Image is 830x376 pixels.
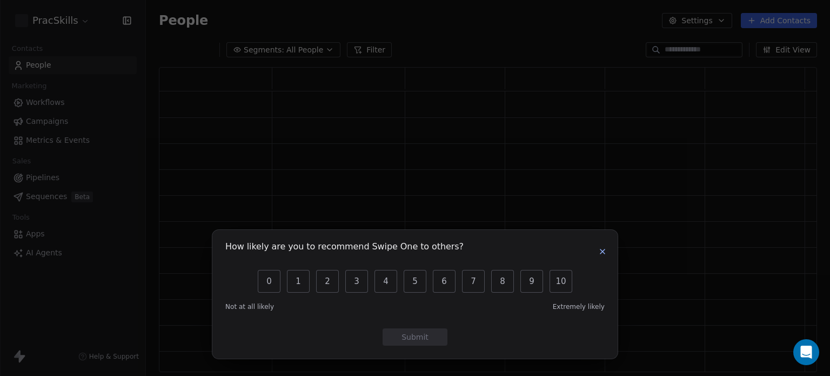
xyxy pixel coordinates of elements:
[345,270,368,293] button: 3
[433,270,456,293] button: 6
[404,270,426,293] button: 5
[520,270,543,293] button: 9
[258,270,280,293] button: 0
[462,270,485,293] button: 7
[383,328,447,346] button: Submit
[553,302,605,311] span: Extremely likely
[374,270,397,293] button: 4
[491,270,514,293] button: 8
[316,270,339,293] button: 2
[550,270,572,293] button: 10
[225,243,464,254] h1: How likely are you to recommend Swipe One to others?
[287,270,310,293] button: 1
[225,302,274,311] span: Not at all likely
